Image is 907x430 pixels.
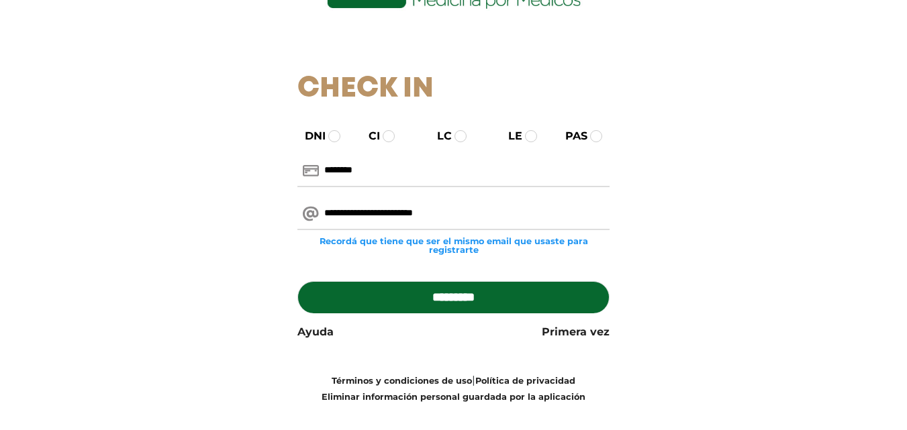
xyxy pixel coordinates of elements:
[356,128,380,144] label: CI
[293,128,326,144] label: DNI
[553,128,587,144] label: PAS
[496,128,522,144] label: LE
[475,376,575,386] a: Política de privacidad
[542,324,610,340] a: Primera vez
[425,128,452,144] label: LC
[322,392,585,402] a: Eliminar información personal guardada por la aplicación
[287,372,620,405] div: |
[332,376,472,386] a: Términos y condiciones de uso
[297,72,610,106] h1: Check In
[297,324,334,340] a: Ayuda
[297,237,610,254] small: Recordá que tiene que ser el mismo email que usaste para registrarte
